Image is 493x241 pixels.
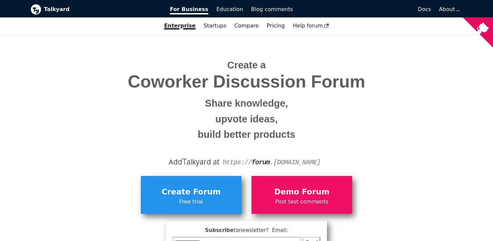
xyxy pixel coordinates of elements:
span: to newsletter ? Email: [234,227,288,233]
a: Demo ForumPost test comments [252,176,352,214]
div: Add alkyard at [36,156,457,168]
span: Help forum [293,22,329,29]
small: Share knowledge, [36,96,457,111]
span: Create a [227,60,266,70]
a: Create ForumFree trial [141,176,241,214]
span: Coworker Discussion Forum [36,72,457,91]
a: Pricing [263,20,289,32]
a: Startups [200,20,230,32]
a: Education [212,4,247,15]
strong: forum [252,159,270,166]
span: Post test comments [255,197,349,206]
img: Talkyard logo [31,4,41,15]
a: Talkyard logoTalkyard [31,4,161,15]
small: build better products [36,127,457,142]
a: Blog comments [247,4,297,15]
span: Subscribe [173,226,320,235]
small: upvote ideas, [36,111,457,127]
span: Create Forum [144,186,238,198]
code: https:// . [DOMAIN_NAME] [223,159,321,166]
a: Help forum [289,20,333,32]
span: Education [216,6,243,12]
span: For Business [170,6,209,14]
a: About [439,6,458,12]
a: Compare [234,22,259,29]
span: Demo Forum [255,186,349,198]
span: Blog comments [251,6,293,12]
a: Enterprise [160,20,200,32]
a: For Business [166,4,213,15]
span: Docs [418,6,431,12]
a: Docs [297,4,435,15]
span: Free trial [144,197,238,206]
span: T [182,155,187,167]
b: Talkyard [44,5,161,14]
